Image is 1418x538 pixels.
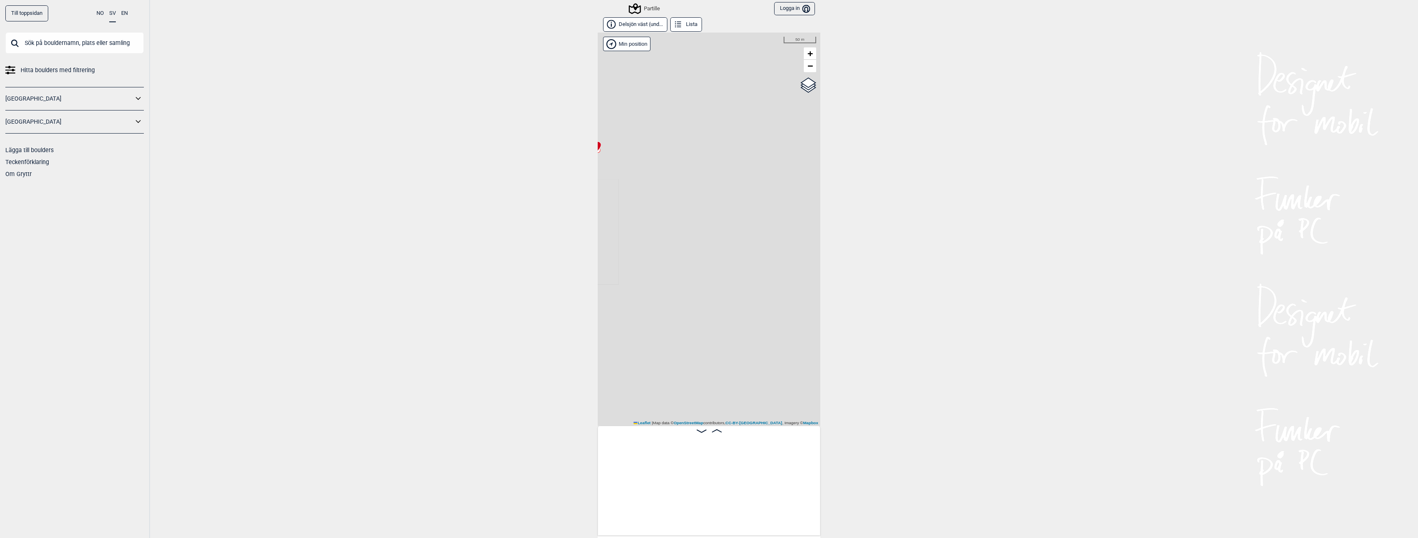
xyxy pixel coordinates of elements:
[5,159,49,165] a: Teckenförklaring
[652,421,653,425] span: |
[801,76,816,94] a: Layers
[634,421,650,425] a: Leaflet
[5,5,48,21] a: Till toppsidan
[5,93,133,105] a: [GEOGRAPHIC_DATA]
[5,147,54,153] a: Lägga till boulders
[630,4,660,14] div: Partille
[774,2,815,16] button: Logga in
[674,421,703,425] a: OpenStreetMap
[808,61,813,71] span: −
[5,64,144,76] a: Hitta boulders med filtrering
[725,421,782,425] a: CC-BY-[GEOGRAPHIC_DATA]
[808,48,813,59] span: +
[632,420,820,426] div: Map data © contributors, , Imagery ©
[121,5,128,21] button: EN
[5,116,133,128] a: [GEOGRAPHIC_DATA]
[603,17,667,32] button: Delsjön väst (und...
[670,17,702,32] button: Lista
[21,64,95,76] span: Hitta boulders med filtrering
[803,421,818,425] a: Mapbox
[784,37,816,43] div: 50 m
[5,32,144,54] input: Sök på bouldernamn, plats eller samling
[5,171,32,177] a: Om Gryttr
[603,37,650,51] div: Vis min position
[804,60,816,72] a: Zoom out
[109,5,116,22] button: SV
[804,47,816,60] a: Zoom in
[96,5,104,21] button: NO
